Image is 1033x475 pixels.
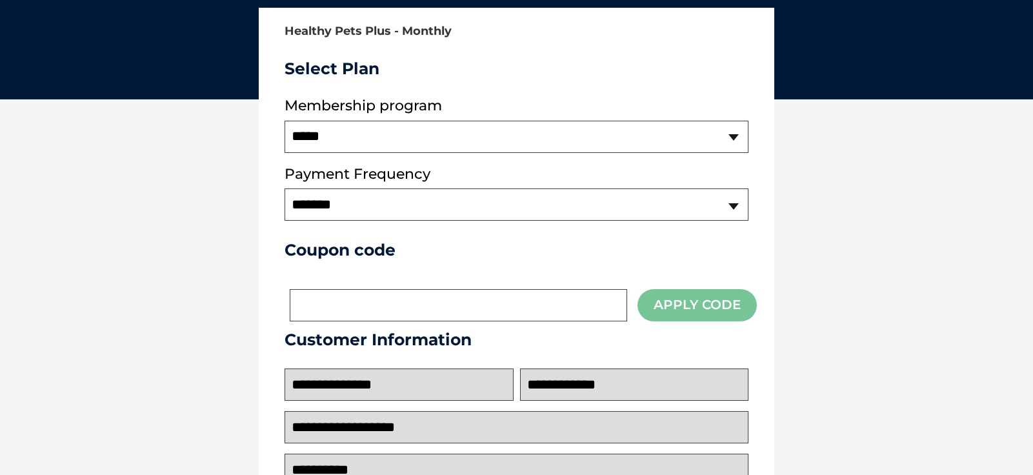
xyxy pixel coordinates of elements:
h3: Customer Information [285,330,748,349]
h3: Select Plan [285,59,748,78]
h3: Coupon code [285,240,748,259]
label: Membership program [285,97,748,114]
h2: Healthy Pets Plus - Monthly [285,25,748,38]
label: Payment Frequency [285,166,430,183]
button: Apply Code [637,289,757,321]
